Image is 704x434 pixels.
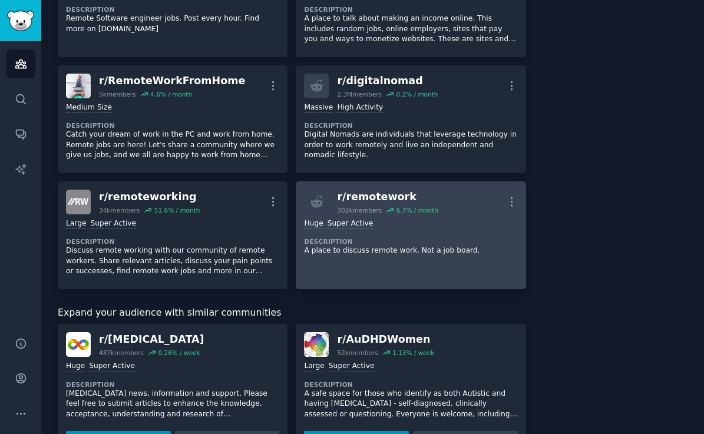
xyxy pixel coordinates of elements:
[337,74,438,88] div: r/ digitalnomad
[58,181,287,289] a: remoteworkingr/remoteworking34kmembers51.6% / monthLargeSuper ActiveDescriptionDiscuss remote wor...
[304,389,517,420] p: A safe space for those who identify as both Autistic and having [MEDICAL_DATA] - self-diagnosed, ...
[58,306,281,320] span: Expand your audience with similar communities
[329,361,375,372] div: Super Active
[66,102,112,114] div: Medium Size
[58,65,287,173] a: RemoteWorkFromHomer/RemoteWorkFromHome5kmembers4.6% / monthMedium SizeDescriptionCatch your dream...
[150,90,192,98] div: 4.6 % / month
[337,102,383,114] div: High Activity
[154,206,200,214] div: 51.6 % / month
[304,218,323,230] div: Huge
[7,11,34,31] img: GummySearch logo
[66,218,86,230] div: Large
[304,332,329,357] img: AuDHDWomen
[66,5,279,14] dt: Description
[99,206,140,214] div: 34k members
[99,190,200,204] div: r/ remoteworking
[99,332,204,347] div: r/ [MEDICAL_DATA]
[304,380,517,389] dt: Description
[99,90,136,98] div: 5k members
[304,361,324,372] div: Large
[296,65,525,173] a: r/digitalnomad2.3Mmembers0.2% / monthMassiveHigh ActivityDescriptionDigital Nomads are individual...
[66,121,279,130] dt: Description
[337,349,378,357] div: 52k members
[304,5,517,14] dt: Description
[304,246,517,256] p: A place to discuss remote work. Not a job board.
[66,237,279,246] dt: Description
[392,349,434,357] div: 1.13 % / week
[337,90,382,98] div: 2.3M members
[304,237,517,246] dt: Description
[337,206,382,214] div: 302k members
[99,349,144,357] div: 487k members
[66,332,91,357] img: autism
[328,218,374,230] div: Super Active
[337,190,438,204] div: r/ remotework
[99,74,245,88] div: r/ RemoteWorkFromHome
[304,130,517,161] p: Digital Nomads are individuals that leverage technology in order to work remotely and live an ind...
[158,349,200,357] div: 0.26 % / week
[304,102,333,114] div: Massive
[396,90,438,98] div: 0.2 % / month
[337,332,434,347] div: r/ AuDHDWomen
[304,14,517,45] p: A place to talk about making an income online. This includes random jobs, online employers, sites...
[66,380,279,389] dt: Description
[66,130,279,161] p: Catch your dream of work in the PC and work from home. Remote jobs are here! Let's share a commun...
[90,218,136,230] div: Super Active
[304,121,517,130] dt: Description
[89,361,135,372] div: Super Active
[396,206,438,214] div: 6.7 % / month
[66,361,85,372] div: Huge
[296,181,525,289] a: r/remotework302kmembers6.7% / monthHugeSuper ActiveDescriptionA place to discuss remote work. Not...
[66,389,279,420] p: [MEDICAL_DATA] news, information and support. Please feel free to submit articles to enhance the ...
[66,246,279,277] p: Discuss remote working with our community of remote workers. Share relevant articles, discuss you...
[66,74,91,98] img: RemoteWorkFromHome
[66,190,91,214] img: remoteworking
[66,14,279,34] p: Remote Software engineer jobs. Post every hour. Find more on [DOMAIN_NAME]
